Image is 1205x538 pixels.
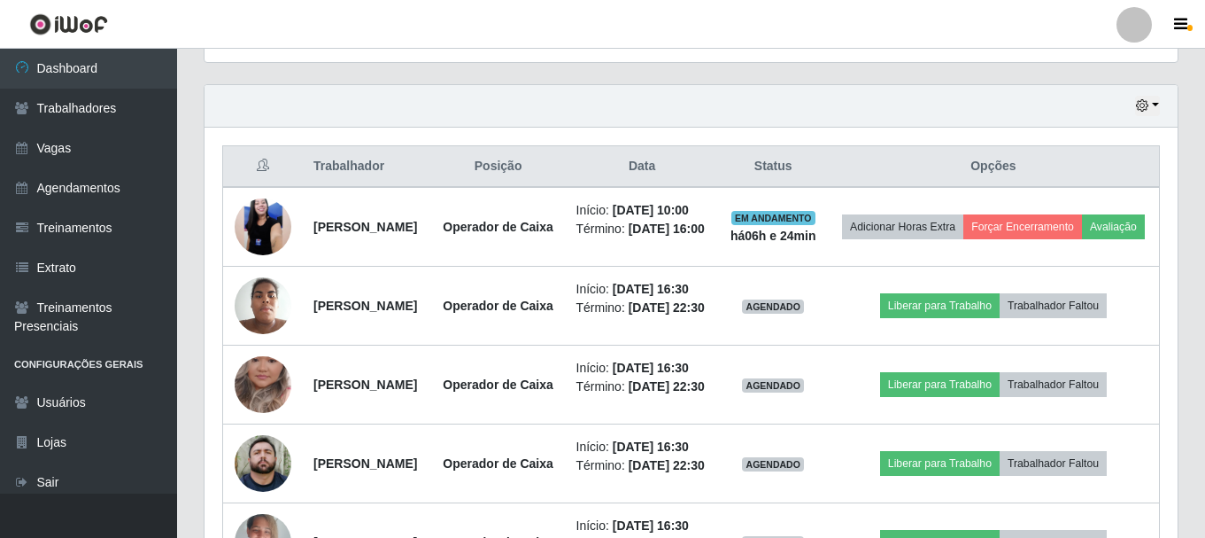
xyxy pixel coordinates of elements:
[1000,293,1107,318] button: Trabalhador Faltou
[613,361,689,375] time: [DATE] 16:30
[235,435,291,492] img: 1740017452142.jpeg
[443,456,553,471] strong: Operador de Caixa
[576,280,708,299] li: Início:
[443,378,553,392] strong: Operador de Caixa
[313,456,417,471] strong: [PERSON_NAME]
[576,456,708,475] li: Término:
[313,299,417,313] strong: [PERSON_NAME]
[963,214,1082,239] button: Forçar Encerramento
[566,146,719,188] th: Data
[235,268,291,343] img: 1650483938365.jpeg
[235,164,291,290] img: 1743178705406.jpeg
[1000,372,1107,397] button: Trabalhador Faltou
[29,13,108,35] img: CoreUI Logo
[443,299,553,313] strong: Operador de Caixa
[629,222,705,236] time: [DATE] 16:00
[303,146,431,188] th: Trabalhador
[576,378,708,396] li: Término:
[880,451,1000,476] button: Liberar para Trabalho
[730,229,816,243] strong: há 06 h e 24 min
[1000,451,1107,476] button: Trabalhador Faltou
[576,517,708,535] li: Início:
[613,440,689,454] time: [DATE] 16:30
[629,458,705,472] time: [DATE] 22:30
[613,203,689,217] time: [DATE] 10:00
[629,379,705,394] time: [DATE] 22:30
[1082,214,1145,239] button: Avaliação
[880,372,1000,397] button: Liberar para Trabalho
[613,519,689,533] time: [DATE] 16:30
[576,438,708,456] li: Início:
[828,146,1160,188] th: Opções
[613,282,689,296] time: [DATE] 16:30
[576,359,708,378] li: Início:
[235,334,291,435] img: 1705100685258.jpeg
[742,378,804,393] span: AGENDADO
[576,299,708,317] li: Término:
[313,378,417,392] strong: [PERSON_NAME]
[742,457,804,472] span: AGENDADO
[313,220,417,234] strong: [PERSON_NAME]
[742,300,804,314] span: AGENDADO
[842,214,963,239] button: Adicionar Horas Extra
[576,220,708,238] li: Término:
[719,146,828,188] th: Status
[431,146,566,188] th: Posição
[629,300,705,315] time: [DATE] 22:30
[880,293,1000,318] button: Liberar para Trabalho
[576,201,708,220] li: Início:
[443,220,553,234] strong: Operador de Caixa
[731,211,815,225] span: EM ANDAMENTO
